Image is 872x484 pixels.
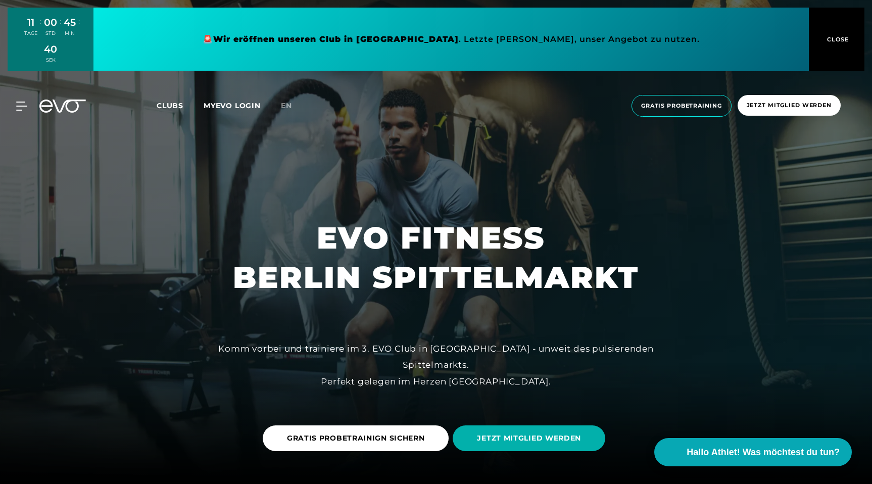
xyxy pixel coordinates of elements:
a: Clubs [157,101,204,110]
button: CLOSE [809,8,864,71]
span: Gratis Probetraining [641,102,722,110]
span: GRATIS PROBETRAINIGN SICHERN [287,433,425,444]
span: JETZT MITGLIED WERDEN [477,433,581,444]
button: Hallo Athlet! Was möchtest du tun? [654,438,852,466]
h1: EVO FITNESS BERLIN SPITTELMARKT [233,218,639,297]
a: en [281,100,304,112]
div: TAGE [24,30,37,37]
a: GRATIS PROBETRAINIGN SICHERN [263,418,453,459]
div: : [78,16,80,43]
div: MIN [64,30,76,37]
span: Jetzt Mitglied werden [747,101,832,110]
span: Clubs [157,101,183,110]
span: en [281,101,292,110]
a: MYEVO LOGIN [204,101,261,110]
div: 11 [24,15,37,30]
div: 40 [44,42,57,57]
div: 00 [44,15,57,30]
div: 45 [64,15,76,30]
div: STD [44,30,57,37]
div: SEK [44,57,57,64]
div: : [40,16,41,43]
div: Komm vorbei und trainiere im 3. EVO Club in [GEOGRAPHIC_DATA] - unweit des pulsierenden Spittelma... [209,341,663,390]
a: JETZT MITGLIED WERDEN [453,418,609,459]
span: CLOSE [825,35,849,44]
a: Gratis Probetraining [628,95,735,117]
div: : [60,16,61,43]
a: Jetzt Mitglied werden [735,95,844,117]
span: Hallo Athlet! Was möchtest du tun? [687,446,840,459]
